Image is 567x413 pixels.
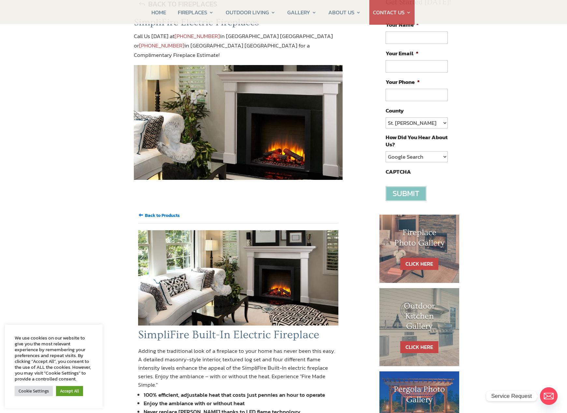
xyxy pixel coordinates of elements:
label: County [386,107,404,114]
p: Adding the traditional look of a fireplace to your home has never been this easy. A detailed maso... [138,347,339,389]
li: 100% efficient, adjustable heat that costs just pennies an hour to operate [144,391,339,399]
a: [PHONE_NUMBER] [175,32,220,40]
label: How Did You Hear About Us? [386,134,447,148]
label: Your Name [386,21,419,28]
a: Cookie Settings [15,386,53,396]
div: We use cookies on our website to give you the most relevant experience by remembering your prefer... [15,335,93,382]
h1: Pergola Photo Gallery [392,384,447,408]
label: Your Email [386,50,418,57]
h1: SimpliFire Built-In Electric Fireplace [138,328,339,345]
a: Email [540,387,558,405]
a: Accept All [56,386,83,396]
label: Your Phone [386,78,420,86]
p: Call Us [DATE] at in [GEOGRAPHIC_DATA] [GEOGRAPHIC_DATA] or in [GEOGRAPHIC_DATA] [GEOGRAPHIC_DATA... [134,32,343,65]
input: Submit [386,186,426,201]
h1: Fireplace Photo Gallery [392,228,447,251]
img: SimpliFire_Built-In36_Kenwood_960x456 [138,230,339,326]
h1: Outdoor Kitchen Gallery [392,301,447,335]
label: CAPTCHA [386,168,411,175]
input: Back to Products [145,212,180,219]
a: [PHONE_NUMBER] [139,41,184,50]
a: CLICK HERE [400,258,438,270]
a: CLICK HERE [400,341,438,353]
li: Enjoy the ambiance with or without heat [144,399,339,407]
span: 🠘 [138,211,144,219]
